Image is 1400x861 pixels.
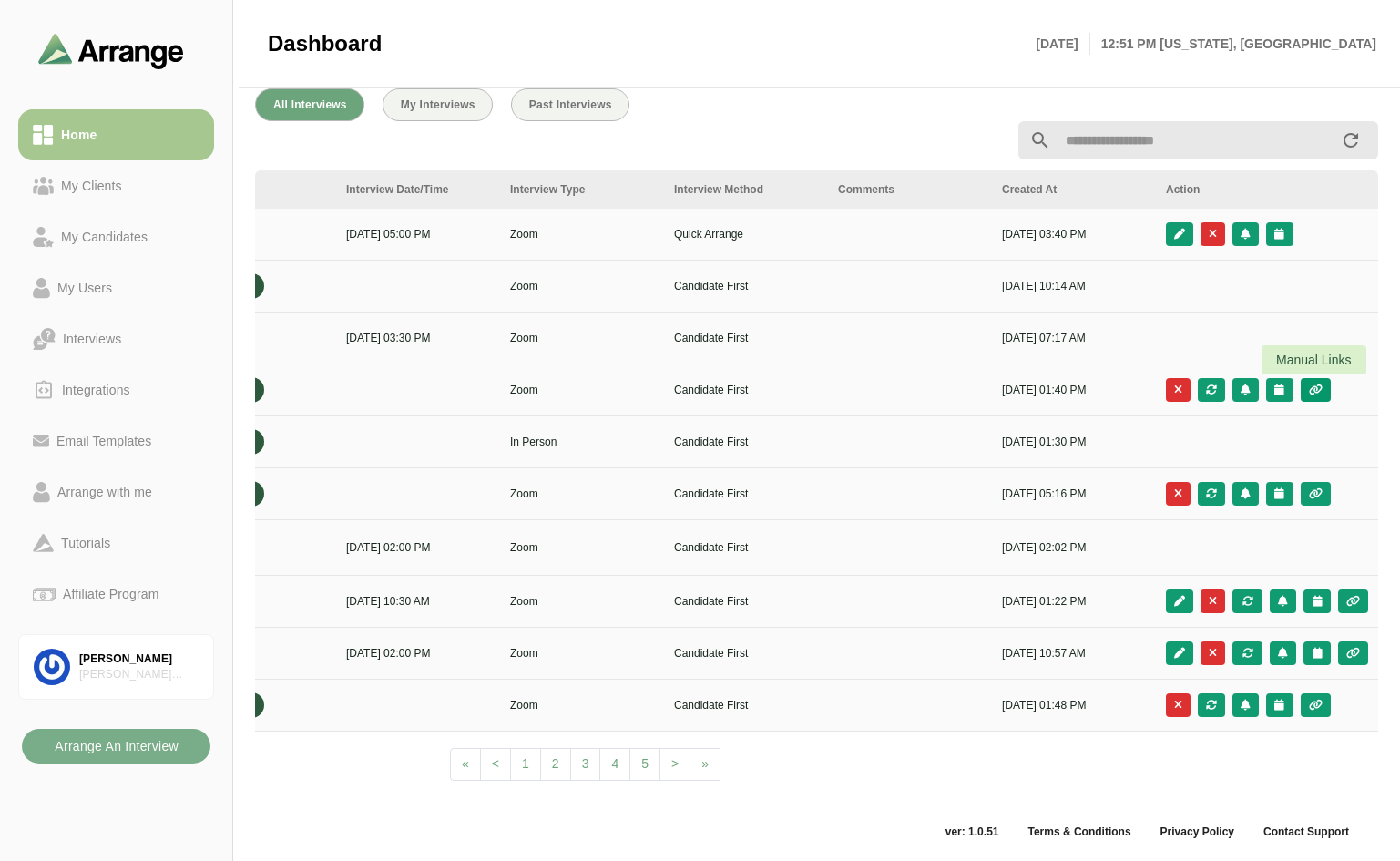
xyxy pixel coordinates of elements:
[1036,33,1089,55] p: [DATE]
[674,181,816,198] div: Interview Method
[629,748,660,781] a: 5
[383,88,493,121] button: My Interviews
[510,486,652,502] p: Zoom
[400,98,475,111] span: My Interviews
[49,430,158,452] div: Email Templates
[272,98,347,111] span: All Interviews
[510,330,652,346] p: Zoom
[510,382,652,398] p: Zoom
[674,486,816,502] p: Candidate First
[1002,278,1144,294] p: [DATE] 10:14 AM
[510,697,652,713] p: Zoom
[1002,593,1144,610] p: [DATE] 01:22 PM
[1090,33,1376,55] p: 12:51 PM [US_STATE], [GEOGRAPHIC_DATA]
[18,109,214,160] a: Home
[1249,825,1364,839] a: Contact Support
[510,434,652,450] p: In Person
[510,226,652,242] p: Zoom
[50,481,159,503] div: Arrange with me
[18,634,214,700] a: [PERSON_NAME][PERSON_NAME] Associates
[674,278,816,294] p: Candidate First
[674,539,816,556] p: Candidate First
[54,226,155,248] div: My Candidates
[50,277,119,299] div: My Users
[54,532,118,554] div: Tutorials
[690,748,720,781] a: Next
[54,175,129,197] div: My Clients
[1002,645,1144,661] p: [DATE] 10:57 AM
[346,593,488,610] p: [DATE] 10:30 AM
[18,262,214,313] a: My Users
[18,466,214,518] a: Arrange with me
[528,98,612,111] span: Past Interviews
[346,226,488,242] p: [DATE] 05:00 PM
[671,756,679,771] span: >
[510,539,652,556] p: Zoom
[1002,330,1144,346] p: [DATE] 07:17 AM
[540,748,571,781] a: 2
[38,33,184,68] img: arrangeai-name-small-logo.4d2b8aee.svg
[674,434,816,450] p: Candidate First
[54,729,179,764] b: Arrange An Interview
[510,645,652,661] p: Zoom
[1002,539,1144,556] p: [DATE] 02:02 PM
[18,415,214,466] a: Email Templates
[510,181,652,198] div: Interview Type
[1146,825,1249,839] a: Privacy Policy
[346,181,488,198] div: Interview Date/Time
[701,756,709,771] span: »
[1002,697,1144,713] p: [DATE] 01:48 PM
[838,181,980,198] div: Comments
[1002,181,1144,198] div: Created At
[18,364,214,415] a: Integrations
[18,211,214,262] a: My Candidates
[674,593,816,610] p: Candidate First
[54,124,104,146] div: Home
[56,328,128,350] div: Interviews
[599,748,630,781] a: 4
[674,330,816,346] p: Candidate First
[570,748,601,781] a: 3
[268,30,382,57] span: Dashboard
[346,645,488,661] p: [DATE] 02:00 PM
[659,748,690,781] a: Next
[18,569,214,620] a: Affiliate Program
[511,88,629,121] button: Past Interviews
[255,88,364,121] button: All Interviews
[346,539,488,556] p: [DATE] 02:00 PM
[79,651,199,667] div: [PERSON_NAME]
[22,729,210,764] button: Arrange An Interview
[1002,486,1144,502] p: [DATE] 05:16 PM
[674,645,816,661] p: Candidate First
[346,330,488,346] p: [DATE] 03:30 PM
[1002,226,1144,242] p: [DATE] 03:40 PM
[18,313,214,364] a: Interviews
[931,825,1014,839] span: ver: 1.0.51
[1013,825,1145,839] a: Terms & Conditions
[510,278,652,294] p: Zoom
[674,697,816,713] p: Candidate First
[1166,181,1368,198] div: Action
[79,667,199,682] div: [PERSON_NAME] Associates
[510,593,652,610] p: Zoom
[55,379,138,401] div: Integrations
[1340,129,1362,151] i: appended action
[1002,382,1144,398] p: [DATE] 01:40 PM
[18,160,214,211] a: My Clients
[18,518,214,569] a: Tutorials
[674,226,816,242] p: Quick Arrange
[1002,434,1144,450] p: [DATE] 01:30 PM
[56,583,166,605] div: Affiliate Program
[674,382,816,398] p: Candidate First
